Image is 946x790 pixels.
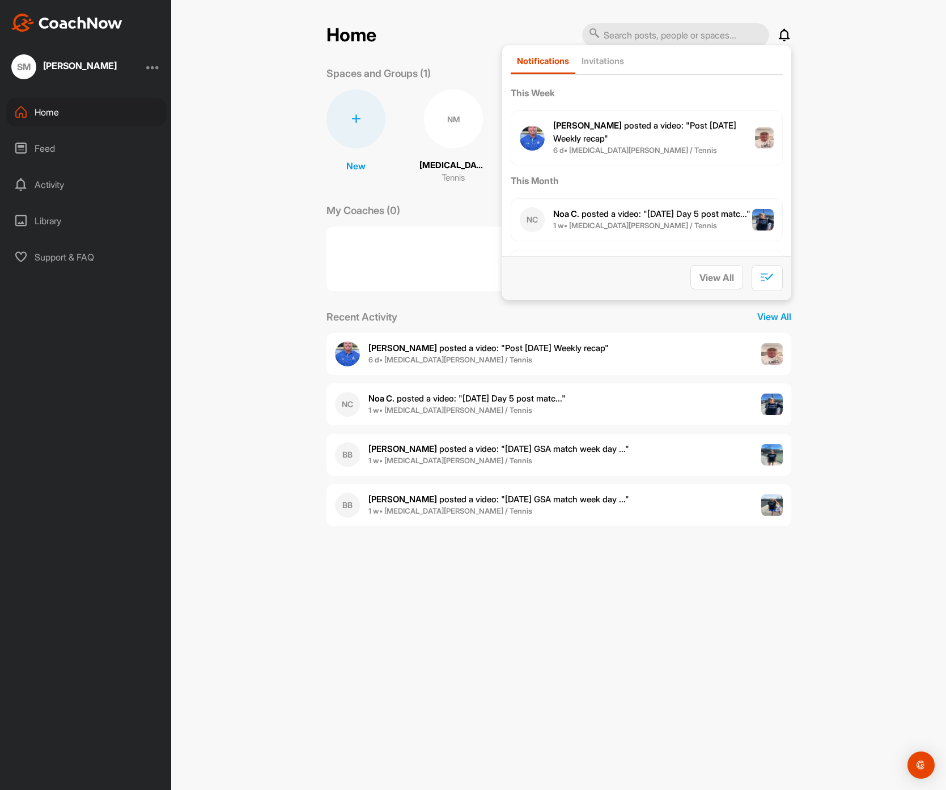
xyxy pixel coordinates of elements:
label: This Month [511,174,783,187]
div: Library [6,207,166,235]
span: posted a video : " Post [DATE] Weekly recap " [368,343,609,353]
span: posted a video : " [DATE] GSA match week day ... " [368,443,629,454]
label: This Week [511,86,783,100]
b: 1 w • [MEDICAL_DATA][PERSON_NAME] / Tennis [368,456,532,465]
span: posted a video : " [DATE] Day 5 post matc... " [553,208,750,219]
b: [PERSON_NAME] [368,494,437,505]
a: NM[MEDICAL_DATA][PERSON_NAME]Tennis [419,89,487,185]
div: Feed [6,134,166,163]
button: View All [690,265,743,289]
b: 1 w • [MEDICAL_DATA][PERSON_NAME] / Tennis [368,506,532,515]
b: 6 d • [MEDICAL_DATA][PERSON_NAME] / Tennis [368,355,532,364]
span: posted a video : " [DATE] Day 5 post matc... " [368,393,566,404]
p: View All [757,310,791,323]
p: Recent Activity [326,309,397,324]
span: View All [699,272,734,283]
div: Open Intercom Messenger [907,751,935,779]
img: post image [761,444,783,466]
div: Activity [6,170,166,199]
b: 1 w • [MEDICAL_DATA][PERSON_NAME] / Tennis [368,405,532,415]
div: Support & FAQ [6,243,166,271]
div: [PERSON_NAME] [43,61,117,70]
img: post image [761,343,783,365]
img: post image [761,494,783,516]
p: Spaces and Groups (1) [326,66,431,81]
span: posted a video : " Post [DATE] Weekly recap " [553,120,736,144]
img: CoachNow [11,14,122,32]
div: NC [520,207,545,232]
b: Noa C. [368,393,394,404]
div: SM [11,54,36,79]
p: Invitations [582,55,624,66]
p: My Coaches (0) [326,203,400,218]
span: posted a video : " [DATE] GSA match week day ... " [368,494,629,505]
p: No Coaches [326,227,791,291]
img: user avatar [335,341,360,366]
p: Tennis [442,172,465,185]
img: user avatar [520,126,545,151]
b: [PERSON_NAME] [368,443,437,454]
p: [MEDICAL_DATA][PERSON_NAME] [419,159,487,172]
b: 6 d • [MEDICAL_DATA][PERSON_NAME] / Tennis [553,146,717,155]
b: [PERSON_NAME] [368,343,437,353]
div: Home [6,98,166,126]
img: post image [761,394,783,415]
div: BB [335,442,360,467]
input: Search posts, people or spaces... [582,23,769,47]
p: New [346,159,366,173]
b: 1 w • [MEDICAL_DATA][PERSON_NAME] / Tennis [553,221,717,230]
div: BB [335,493,360,518]
p: Notifications [517,55,569,66]
div: NC [335,392,360,417]
div: NM [424,89,483,148]
b: [PERSON_NAME] [553,120,622,131]
h2: Home [326,24,376,46]
img: post image [752,209,774,230]
b: Noa C. [553,208,579,219]
img: post image [755,127,773,149]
